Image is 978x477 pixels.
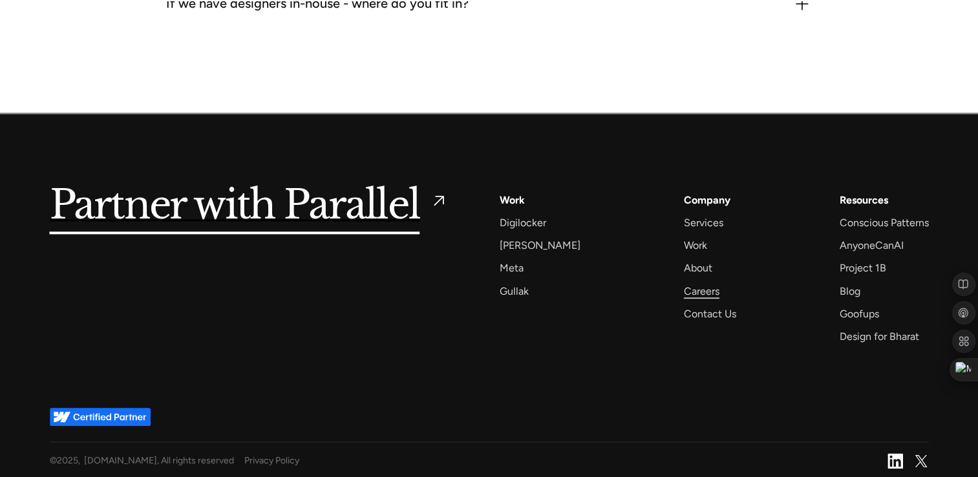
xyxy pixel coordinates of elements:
a: [PERSON_NAME] [500,237,580,254]
div: © , [DOMAIN_NAME], All rights reserved [50,452,234,469]
a: Gullak [500,282,529,300]
a: Careers [684,282,719,300]
a: Project 1B [839,259,886,277]
span: 2025 [57,455,78,466]
a: Privacy Policy [244,452,877,469]
a: Work [684,237,707,254]
a: Partner with Parallel [50,191,449,221]
a: Meta [500,259,524,277]
a: Design for Bharat [839,328,919,345]
a: AnyoneCanAI [839,237,903,254]
a: Company [684,191,730,209]
a: Digilocker [500,214,546,231]
a: Conscious Patterns [839,214,928,231]
a: Services [684,214,723,231]
a: Goofups [839,305,878,323]
h5: Partner with Parallel [50,191,420,221]
a: Blog [839,282,860,300]
div: Resources [839,191,888,209]
a: About [684,259,712,277]
a: Contact Us [684,305,736,323]
a: Work [500,191,525,209]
